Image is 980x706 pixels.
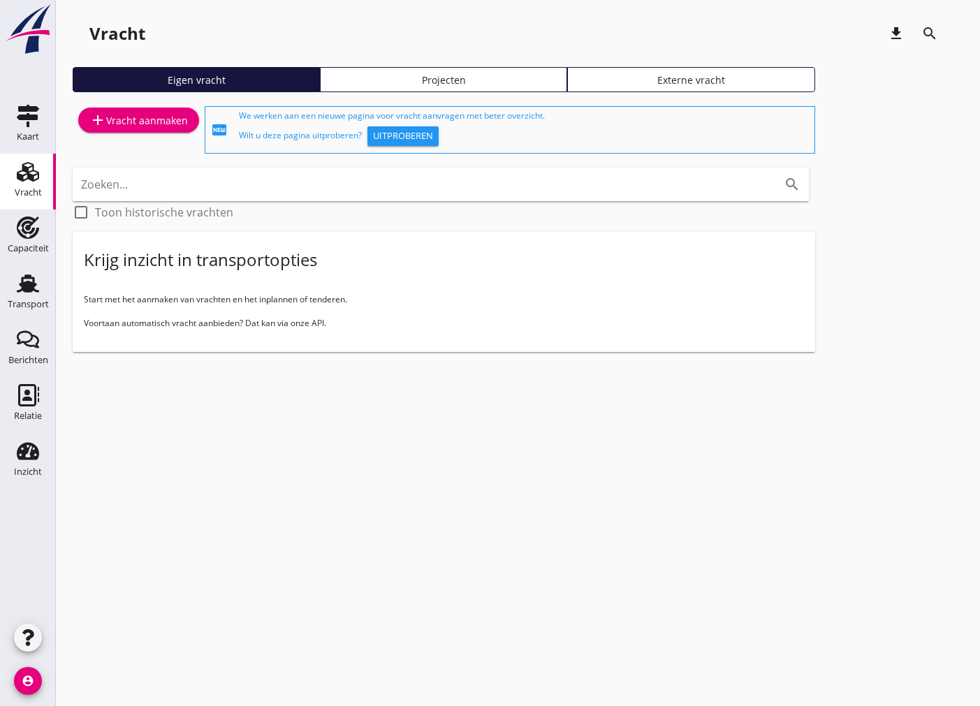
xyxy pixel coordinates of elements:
button: Uitproberen [367,126,439,146]
div: Krijg inzicht in transportopties [84,249,317,271]
input: Zoeken... [81,173,761,196]
p: Start met het aanmaken van vrachten en het inplannen of tenderen. [84,293,804,306]
div: Transport [8,300,49,309]
a: Vracht aanmaken [78,108,199,133]
div: Relatie [14,411,42,420]
a: Projecten [320,67,567,92]
div: Kaart [17,132,39,141]
i: fiber_new [211,122,228,138]
div: Externe vracht [573,73,808,87]
div: Vracht [15,188,42,197]
div: Vracht [89,22,145,45]
div: Projecten [326,73,561,87]
div: Uitproberen [373,129,433,143]
div: Capaciteit [8,244,49,253]
div: We werken aan een nieuwe pagina voor vracht aanvragen met beter overzicht. Wilt u deze pagina uit... [239,110,809,150]
a: Eigen vracht [73,67,320,92]
a: Externe vracht [567,67,814,92]
label: Toon historische vrachten [95,205,233,219]
i: download [888,25,905,42]
i: search [784,176,800,193]
i: add [89,112,106,128]
img: logo-small.a267ee39.svg [3,3,53,55]
div: Inzicht [14,467,42,476]
i: account_circle [14,667,42,695]
div: Eigen vracht [79,73,314,87]
i: search [921,25,938,42]
div: Berichten [8,355,48,365]
p: Voortaan automatisch vracht aanbieden? Dat kan via onze API. [84,317,804,330]
div: Vracht aanmaken [89,112,188,128]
